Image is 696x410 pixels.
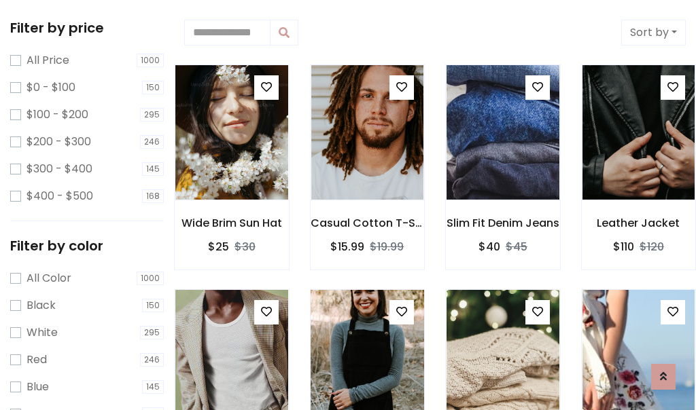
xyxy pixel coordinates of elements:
span: 145 [142,162,164,176]
span: 1000 [137,54,164,67]
label: Red [27,352,47,368]
span: 246 [140,135,164,149]
del: $30 [234,239,256,255]
h5: Filter by price [10,20,164,36]
label: $300 - $400 [27,161,92,177]
label: All Price [27,52,69,69]
label: $0 - $100 [27,79,75,96]
h5: Filter by color [10,238,164,254]
h6: Slim Fit Denim Jeans [446,217,560,229]
span: 295 [140,326,164,339]
h6: $40 [478,240,500,253]
del: $45 [506,239,527,255]
label: $400 - $500 [27,188,93,204]
h6: $15.99 [330,240,364,253]
h6: Casual Cotton T-Shirt [311,217,425,229]
label: All Color [27,270,71,286]
label: $200 - $300 [27,134,91,150]
span: 150 [142,299,164,312]
label: Black [27,297,56,314]
button: Sort by [621,20,686,45]
span: 295 [140,108,164,122]
del: $19.99 [370,239,404,255]
label: Blue [27,379,49,395]
span: 168 [142,189,164,203]
h6: $25 [208,240,229,253]
h6: $110 [613,240,634,253]
h6: Wide Brim Sun Hat [175,217,289,229]
span: 150 [142,81,164,94]
span: 145 [142,380,164,394]
h6: Leather Jacket [582,217,696,229]
span: 246 [140,353,164,367]
label: $100 - $200 [27,107,88,123]
span: 1000 [137,272,164,285]
label: White [27,324,58,341]
del: $120 [640,239,664,255]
